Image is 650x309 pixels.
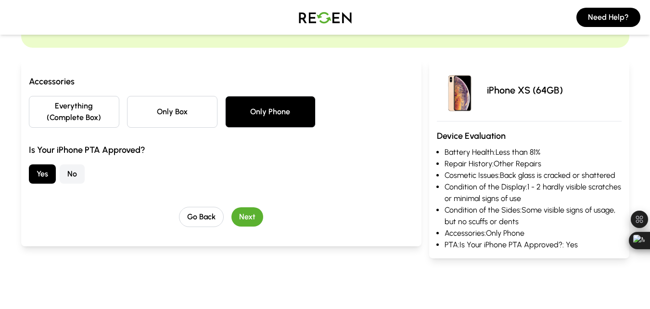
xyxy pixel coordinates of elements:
li: Battery Health: Less than 81% [445,147,622,158]
img: Logo [292,4,359,31]
li: PTA: Is Your iPhone PTA Approved?: Yes [445,239,622,251]
button: Yes [29,164,56,184]
button: Go Back [179,207,224,227]
li: Cosmetic Issues: Back glass is cracked or shattered [445,170,622,181]
h3: Device Evaluation [437,129,622,143]
h3: Is Your iPhone PTA Approved? [29,143,414,157]
img: iPhone XS [437,67,483,113]
button: Need Help? [576,8,640,27]
button: Next [231,207,263,227]
button: Everything (Complete Box) [29,96,119,128]
li: Accessories: Only Phone [445,228,622,239]
h3: Accessories [29,75,414,88]
p: iPhone XS (64GB) [487,83,563,97]
button: Only Box [127,96,217,128]
button: Only Phone [225,96,316,128]
li: Repair History: Other Repairs [445,158,622,170]
button: No [60,164,85,184]
li: Condition of the Display: 1 - 2 hardly visible scratches or minimal signs of use [445,181,622,204]
li: Condition of the Sides: Some visible signs of usage, but no scuffs or dents [445,204,622,228]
